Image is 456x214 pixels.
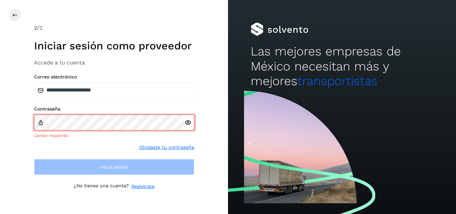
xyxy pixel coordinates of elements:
h2: Las mejores empresas de México necesitan más y mejores [251,44,433,88]
label: Correo electrónico [34,74,194,80]
p: ¿No tienes una cuenta? [74,183,129,190]
a: Olvidaste tu contraseña [139,144,194,151]
div: /2 [34,24,194,32]
div: Campo requerido. [34,133,194,139]
h3: Accede a tu cuenta [34,59,194,66]
button: Inicia sesión [34,159,194,175]
span: Inicia sesión [100,165,128,169]
span: 2 [34,25,37,31]
a: Regístrate [132,183,155,190]
label: Contraseña [34,106,194,112]
h1: Iniciar sesión como proveedor [34,39,194,52]
span: transportistas [297,74,378,88]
